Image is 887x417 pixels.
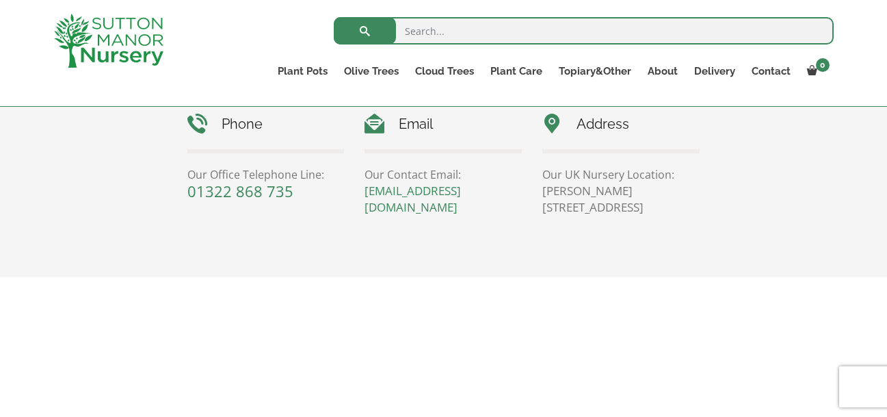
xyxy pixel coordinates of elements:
a: Contact [743,62,799,81]
h4: Address [542,114,700,135]
p: Our UK Nursery Location: [542,166,700,183]
p: Our Office Telephone Line: [187,166,345,183]
h4: Email [365,114,522,135]
a: Cloud Trees [407,62,482,81]
a: 0 [799,62,834,81]
img: logo [54,14,163,68]
input: Search... [334,17,834,45]
a: About [639,62,686,81]
a: Delivery [686,62,743,81]
a: Plant Care [482,62,551,81]
span: 0 [816,58,830,72]
a: Plant Pots [269,62,336,81]
a: Olive Trees [336,62,407,81]
p: [PERSON_NAME][STREET_ADDRESS] [542,183,700,216]
a: 01322 868 735 [187,181,293,201]
p: Our Contact Email: [365,166,522,183]
a: Topiary&Other [551,62,639,81]
a: [EMAIL_ADDRESS][DOMAIN_NAME] [365,183,461,215]
h4: Phone [187,114,345,135]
